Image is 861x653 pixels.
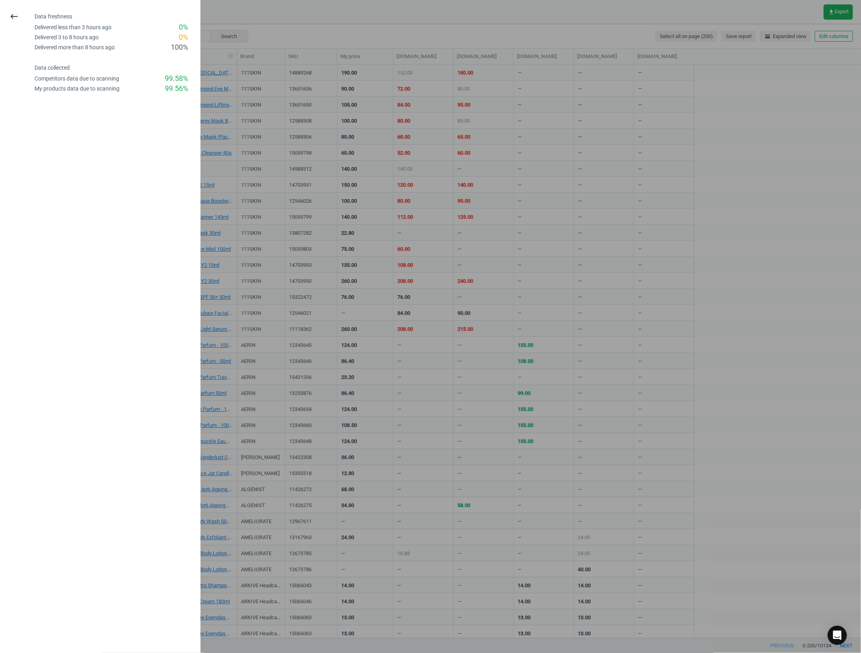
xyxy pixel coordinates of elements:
div: Competitors data due to scanning [34,75,119,83]
div: 99.58 % [165,74,188,84]
div: Open Intercom Messenger [828,626,847,645]
div: Delivered less than 3 hours ago [34,24,111,31]
div: 100 % [171,42,188,52]
button: keyboard_backspace [5,7,23,26]
div: Delivered more than 8 hours ago [34,44,115,51]
h4: Data collected [34,64,200,71]
div: Delivered 3 to 8 hours ago [34,34,99,41]
div: 99.56 % [165,84,188,94]
h4: Data freshness [34,13,200,20]
i: keyboard_backspace [9,12,19,21]
div: My products data due to scanning [34,85,120,93]
div: 0 % [179,22,188,32]
div: 0 % [179,32,188,42]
